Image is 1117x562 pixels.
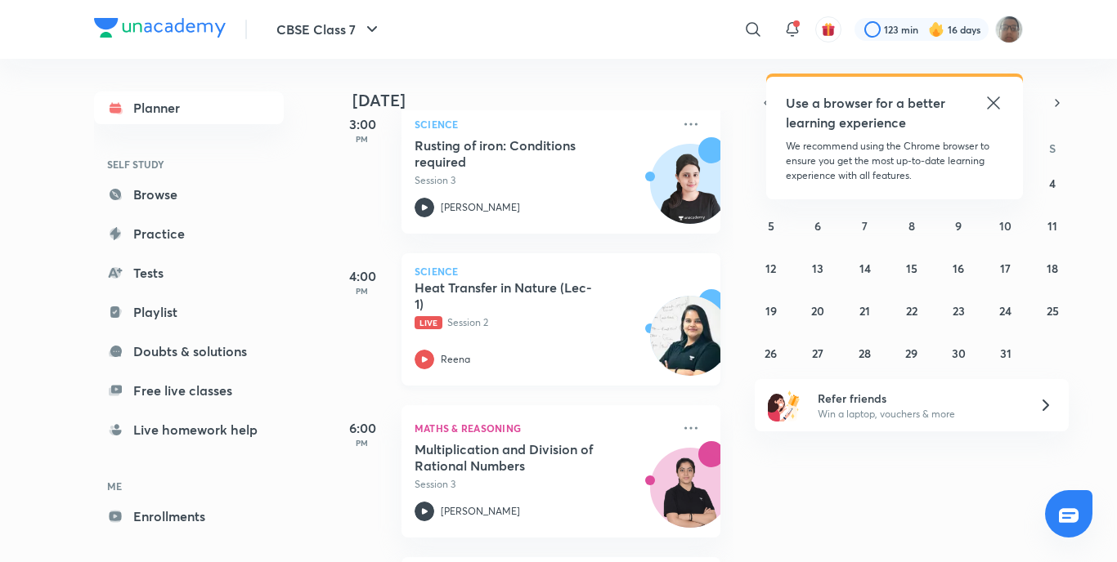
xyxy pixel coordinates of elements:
[415,137,618,170] h5: Rusting of iron: Conditions required
[852,212,878,239] button: October 7, 2025
[862,218,868,234] abbr: October 7, 2025
[765,346,777,361] abbr: October 26, 2025
[330,418,395,438] h5: 6:00
[330,286,395,296] p: PM
[928,21,944,38] img: streak
[1047,261,1058,276] abbr: October 18, 2025
[993,297,1019,323] button: October 24, 2025
[94,150,284,178] h6: SELF STUDY
[94,18,226,38] img: Company Logo
[993,340,1019,366] button: October 31, 2025
[1047,303,1059,319] abbr: October 25, 2025
[899,212,925,239] button: October 8, 2025
[765,303,777,319] abbr: October 19, 2025
[94,374,284,407] a: Free live classes
[415,279,618,312] h5: Heat Transfer in Nature (Lec-1)
[1049,140,1056,156] abbr: Saturday
[1039,255,1065,281] button: October 18, 2025
[94,500,284,533] a: Enrollments
[267,13,392,46] button: CBSE Class 7
[758,297,784,323] button: October 19, 2025
[852,297,878,323] button: October 21, 2025
[852,255,878,281] button: October 14, 2025
[953,261,964,276] abbr: October 16, 2025
[805,340,831,366] button: October 27, 2025
[818,407,1019,421] p: Win a laptop, vouchers & more
[786,139,1003,183] p: We recommend using the Chrome browser to ensure you get the most up-to-date learning experience w...
[945,297,971,323] button: October 23, 2025
[999,218,1012,234] abbr: October 10, 2025
[908,218,915,234] abbr: October 8, 2025
[859,346,871,361] abbr: October 28, 2025
[1039,170,1065,196] button: October 4, 2025
[94,217,284,250] a: Practice
[905,346,917,361] abbr: October 29, 2025
[811,303,824,319] abbr: October 20, 2025
[1039,212,1065,239] button: October 11, 2025
[94,472,284,500] h6: ME
[812,346,823,361] abbr: October 27, 2025
[786,93,949,132] h5: Use a browser for a better learning experience
[765,261,776,276] abbr: October 12, 2025
[906,303,917,319] abbr: October 22, 2025
[999,303,1012,319] abbr: October 24, 2025
[955,218,962,234] abbr: October 9, 2025
[818,390,1019,407] h6: Refer friends
[821,22,836,37] img: avatar
[415,114,671,134] p: Science
[993,212,1019,239] button: October 10, 2025
[945,212,971,239] button: October 9, 2025
[768,389,801,421] img: referral
[94,91,284,124] a: Planner
[814,218,821,234] abbr: October 6, 2025
[1049,176,1056,191] abbr: October 4, 2025
[906,261,917,276] abbr: October 15, 2025
[815,16,841,42] button: avatar
[330,438,395,448] p: PM
[415,173,671,188] p: Session 3
[812,261,823,276] abbr: October 13, 2025
[945,255,971,281] button: October 16, 2025
[899,340,925,366] button: October 29, 2025
[94,256,284,289] a: Tests
[899,255,925,281] button: October 15, 2025
[758,212,784,239] button: October 5, 2025
[415,477,671,492] p: Session 3
[953,303,965,319] abbr: October 23, 2025
[441,200,520,215] p: [PERSON_NAME]
[859,303,870,319] abbr: October 21, 2025
[94,413,284,446] a: Live homework help
[415,315,671,330] p: Session 2
[768,218,774,234] abbr: October 5, 2025
[995,16,1023,43] img: Vinayak Mishra
[1000,261,1011,276] abbr: October 17, 2025
[330,114,395,134] h5: 3:00
[805,255,831,281] button: October 13, 2025
[651,153,729,231] img: Avatar
[1047,218,1057,234] abbr: October 11, 2025
[94,335,284,368] a: Doubts & solutions
[758,340,784,366] button: October 26, 2025
[805,297,831,323] button: October 20, 2025
[415,316,442,329] span: Live
[758,255,784,281] button: October 12, 2025
[94,178,284,211] a: Browse
[852,340,878,366] button: October 28, 2025
[330,266,395,286] h5: 4:00
[899,297,925,323] button: October 22, 2025
[805,212,831,239] button: October 6, 2025
[859,261,871,276] abbr: October 14, 2025
[651,457,729,535] img: Avatar
[945,340,971,366] button: October 30, 2025
[1000,346,1012,361] abbr: October 31, 2025
[352,91,737,110] h4: [DATE]
[441,504,520,519] p: [PERSON_NAME]
[94,296,284,328] a: Playlist
[415,418,671,438] p: Maths & Reasoning
[330,134,395,144] p: PM
[441,352,470,367] p: Reena
[993,255,1019,281] button: October 17, 2025
[415,266,707,276] p: Science
[952,346,966,361] abbr: October 30, 2025
[94,18,226,42] a: Company Logo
